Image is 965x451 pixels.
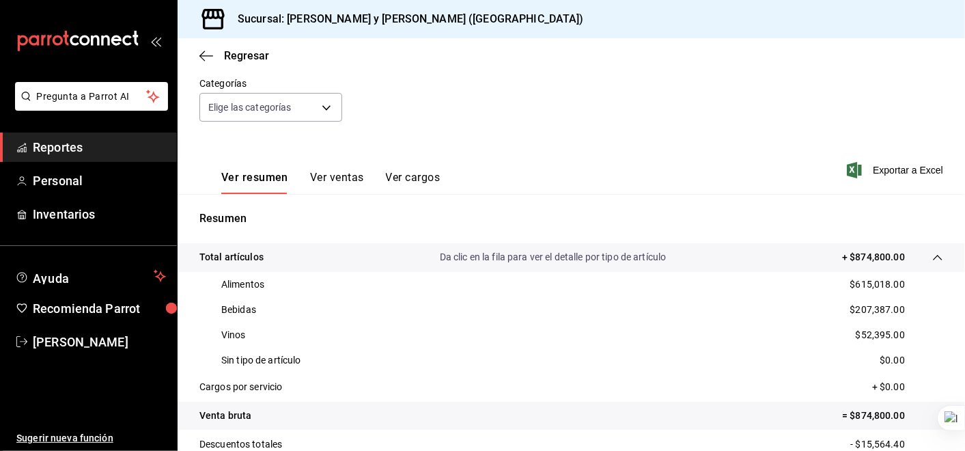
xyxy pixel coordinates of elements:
span: Pregunta a Parrot AI [37,90,147,104]
p: $207,387.00 [850,303,905,317]
a: Pregunta a Parrot AI [10,99,168,113]
p: Da clic en la fila para ver el detalle por tipo de artículo [440,250,667,264]
p: Bebidas [221,303,256,317]
p: Sin tipo de artículo [221,353,301,368]
p: $0.00 [880,353,905,368]
h3: Sucursal: [PERSON_NAME] y [PERSON_NAME] ([GEOGRAPHIC_DATA]) [227,11,584,27]
span: Inventarios [33,205,166,223]
p: Resumen [199,210,943,227]
span: Reportes [33,138,166,156]
button: Exportar a Excel [850,162,943,178]
button: Ver ventas [310,171,364,194]
p: $615,018.00 [850,277,905,292]
p: + $0.00 [872,380,943,394]
button: Regresar [199,49,269,62]
p: Cargos por servicio [199,380,283,394]
p: + $874,800.00 [842,250,905,264]
span: Sugerir nueva función [16,431,166,446]
p: $52,395.00 [856,328,905,342]
span: Elige las categorías [208,100,292,114]
button: Ver cargos [386,171,440,194]
p: Total artículos [199,250,264,264]
p: Venta bruta [199,409,251,423]
p: = $874,800.00 [842,409,943,423]
div: navigation tabs [221,171,440,194]
label: Categorías [199,79,342,89]
p: Alimentos [221,277,264,292]
span: Personal [33,172,166,190]
span: Ayuda [33,268,148,284]
button: open_drawer_menu [150,36,161,46]
button: Pregunta a Parrot AI [15,82,168,111]
p: Vinos [221,328,246,342]
button: Ver resumen [221,171,288,194]
span: [PERSON_NAME] [33,333,166,351]
span: Regresar [224,49,269,62]
span: Recomienda Parrot [33,299,166,318]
